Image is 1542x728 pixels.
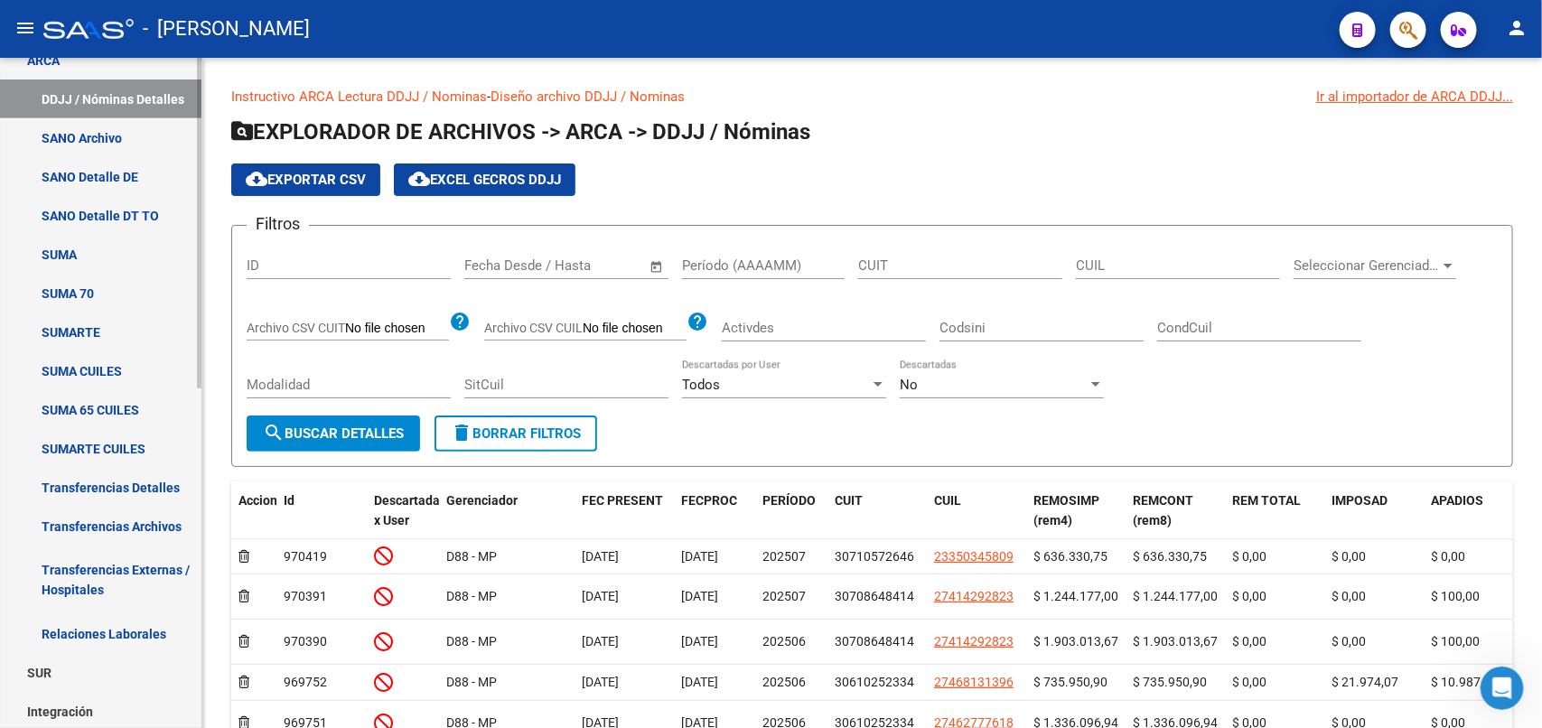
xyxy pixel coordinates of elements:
span: $ 0,00 [1332,634,1366,649]
span: $ 1.903.013,67 [1133,634,1218,649]
datatable-header-cell: REMCONT (rem8) [1126,481,1225,541]
span: [DATE] [582,589,619,603]
input: End date [539,257,627,274]
span: Accion [238,493,277,508]
input: Archivo CSV CUIT [345,321,449,337]
span: Id [284,493,294,508]
span: EXPLORADOR DE ARCHIVOS -> ARCA -> DDJJ / Nóminas [231,119,810,145]
mat-icon: delete [451,422,472,443]
a: Diseño archivo DDJJ / Nominas [491,89,685,105]
datatable-header-cell: FEC PRESENT [575,481,674,541]
span: [DATE] [582,675,619,689]
span: 202507 [762,549,806,564]
span: $ 21.974,07 [1332,675,1398,689]
span: $ 735.950,90 [1133,675,1207,689]
button: EXCEL GECROS DDJJ [394,163,575,196]
span: $ 100,00 [1431,634,1480,649]
span: $ 10.987,03 [1431,675,1498,689]
span: 27414292823 [934,634,1014,649]
span: $ 0,00 [1232,634,1266,649]
datatable-header-cell: Id [276,481,367,541]
mat-icon: cloud_download [246,168,267,190]
span: REMCONT (rem8) [1133,493,1193,528]
span: IMPOSAD [1332,493,1388,508]
span: $ 636.330,75 [1133,549,1207,564]
mat-icon: help [687,311,708,332]
span: D88 - MP [446,589,497,603]
div: 30708648414 [835,586,914,607]
span: $ 0,00 [1431,549,1465,564]
div: 30610252334 [835,672,914,693]
span: REMOSIMP (rem4) [1033,493,1099,528]
button: Buscar Detalles [247,415,420,452]
div: 30710572646 [835,546,914,567]
span: Archivo CSV CUIL [484,321,583,335]
span: 202506 [762,634,806,649]
span: CUIL [934,493,961,508]
span: D88 - MP [446,549,497,564]
span: Todos [682,377,720,393]
div: 30708648414 [835,631,914,652]
span: 969752 [284,675,327,689]
mat-icon: cloud_download [408,168,430,190]
div: Ir al importador de ARCA DDJJ... [1316,87,1513,107]
span: 202506 [762,675,806,689]
span: $ 0,00 [1232,675,1266,689]
span: Borrar Filtros [451,425,581,442]
span: [DATE] [681,589,718,603]
mat-icon: person [1506,17,1528,39]
mat-icon: menu [14,17,36,39]
span: Seleccionar Gerenciador [1294,257,1440,274]
button: Exportar CSV [231,163,380,196]
datatable-header-cell: FECPROC [674,481,755,541]
p: - [231,87,1513,107]
span: 27414292823 [934,589,1014,603]
span: [DATE] [582,634,619,649]
span: Exportar CSV [246,172,366,188]
mat-icon: help [449,311,471,332]
input: Archivo CSV CUIL [583,321,687,337]
input: Start date [464,257,523,274]
span: $ 636.330,75 [1033,549,1107,564]
span: [DATE] [681,634,718,649]
span: 23350345809 [934,549,1014,564]
span: 27468131396 [934,675,1014,689]
span: [DATE] [582,549,619,564]
span: [DATE] [681,675,718,689]
span: $ 0,00 [1332,589,1366,603]
span: 970390 [284,634,327,649]
mat-icon: search [263,422,285,443]
datatable-header-cell: IMPOSAD [1324,481,1424,541]
span: $ 1.903.013,67 [1033,634,1118,649]
h3: Filtros [247,211,309,237]
span: CUIT [835,493,863,508]
span: D88 - MP [446,675,497,689]
span: $ 0,00 [1232,589,1266,603]
span: Gerenciador [446,493,518,508]
datatable-header-cell: Accion [231,481,276,541]
span: 970391 [284,589,327,603]
datatable-header-cell: Gerenciador [439,481,575,541]
span: APADIOS [1431,493,1483,508]
span: $ 100,00 [1431,589,1480,603]
span: Archivo CSV CUIT [247,321,345,335]
datatable-header-cell: APADIOS [1424,481,1523,541]
span: $ 0,00 [1332,549,1366,564]
span: 202507 [762,589,806,603]
span: 970419 [284,549,327,564]
iframe: Intercom live chat [1481,667,1524,710]
span: Buscar Detalles [263,425,404,442]
span: PERÍODO [762,493,816,508]
span: $ 0,00 [1232,549,1266,564]
button: Borrar Filtros [435,415,597,452]
datatable-header-cell: REMOSIMP (rem4) [1026,481,1126,541]
span: EXCEL GECROS DDJJ [408,172,561,188]
datatable-header-cell: CUIT [827,481,927,541]
span: D88 - MP [446,634,497,649]
span: FEC PRESENT [582,493,663,508]
span: [DATE] [681,549,718,564]
datatable-header-cell: Descartada x User [367,481,439,541]
span: REM TOTAL [1232,493,1301,508]
datatable-header-cell: CUIL [927,481,1026,541]
span: FECPROC [681,493,737,508]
